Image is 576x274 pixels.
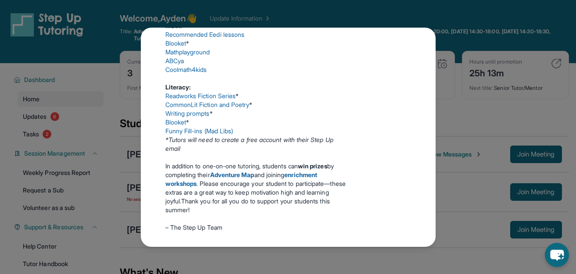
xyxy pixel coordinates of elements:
[165,118,186,126] a: Blooket
[165,223,350,232] p: – The Step Up Team
[165,48,210,56] a: Mathplayground
[298,162,327,170] strong: win prizes
[165,83,191,91] strong: Literacy:
[165,136,333,152] em: *Tutors will need to create a free account with their Step Up email
[165,92,236,100] a: Readworks Fiction Series
[165,127,233,135] a: Funny Fill-ins (Mad Libs)
[545,243,569,267] button: chat-button
[210,171,254,178] a: Adventure Map
[165,31,245,38] a: Recommended Eedi lessons
[165,110,210,117] a: Writing prompts
[165,101,250,108] a: CommonLit Fiction and Poetry
[165,162,350,214] p: In addition to one-on-one tutoring, students can by completing their and joining . Please encoura...
[165,57,184,64] a: ABCya
[165,39,186,47] a: Blooket
[165,66,207,73] a: Coolmath4kids
[158,242,418,258] div: [DATE]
